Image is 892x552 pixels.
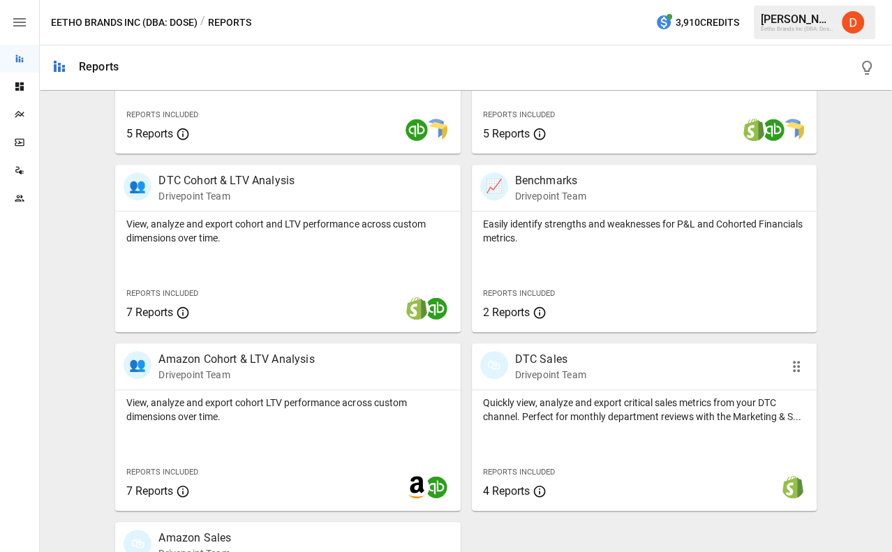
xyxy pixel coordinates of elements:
[406,297,428,320] img: shopify
[743,119,765,141] img: shopify
[842,11,864,33] img: Daley Meistrell
[158,189,295,203] p: Drivepoint Team
[480,351,508,379] div: 🛍
[406,119,428,141] img: quickbooks
[425,119,447,141] img: smart model
[126,484,173,498] span: 7 Reports
[425,297,447,320] img: quickbooks
[515,351,586,368] p: DTC Sales
[126,110,198,119] span: Reports Included
[761,13,833,26] div: [PERSON_NAME]
[483,396,805,424] p: Quickly view, analyze and export critical sales metrics from your DTC channel. Perfect for monthl...
[124,351,151,379] div: 👥
[126,289,198,298] span: Reports Included
[158,351,314,368] p: Amazon Cohort & LTV Analysis
[483,127,530,140] span: 5 Reports
[126,468,198,477] span: Reports Included
[761,26,833,32] div: Eetho Brands Inc (DBA: Dose)
[158,368,314,382] p: Drivepoint Team
[515,172,586,189] p: Benchmarks
[650,10,745,36] button: 3,910Credits
[425,476,447,498] img: quickbooks
[515,368,586,382] p: Drivepoint Team
[406,476,428,498] img: amazon
[126,396,449,424] p: View, analyze and export cohort LTV performance across custom dimensions over time.
[483,217,805,245] p: Easily identify strengths and weaknesses for P&L and Cohorted Financials metrics.
[483,289,555,298] span: Reports Included
[676,14,739,31] span: 3,910 Credits
[126,217,449,245] p: View, analyze and export cohort and LTV performance across custom dimensions over time.
[782,476,804,498] img: shopify
[126,306,173,319] span: 7 Reports
[483,468,555,477] span: Reports Included
[480,172,508,200] div: 📈
[762,119,785,141] img: quickbooks
[483,110,555,119] span: Reports Included
[158,530,231,546] p: Amazon Sales
[126,127,173,140] span: 5 Reports
[833,3,872,42] button: Daley Meistrell
[79,60,119,73] div: Reports
[200,14,205,31] div: /
[483,306,530,319] span: 2 Reports
[515,189,586,203] p: Drivepoint Team
[51,14,198,31] button: Eetho Brands Inc (DBA: Dose)
[483,484,530,498] span: 4 Reports
[124,172,151,200] div: 👥
[158,172,295,189] p: DTC Cohort & LTV Analysis
[782,119,804,141] img: smart model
